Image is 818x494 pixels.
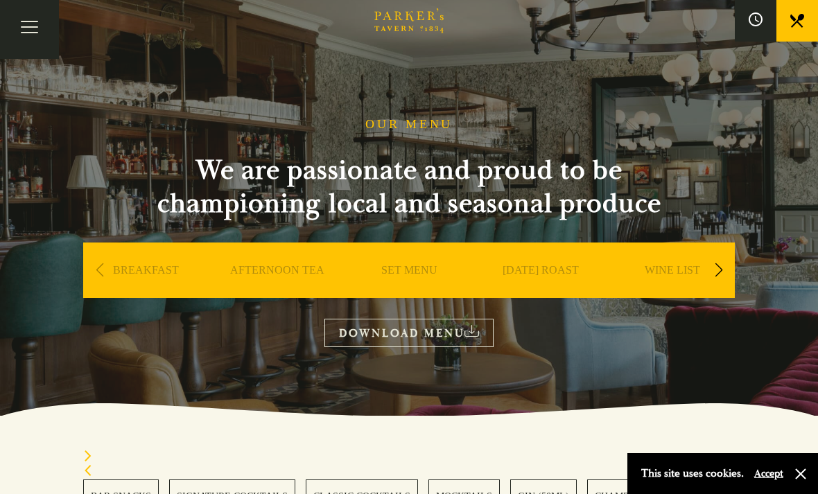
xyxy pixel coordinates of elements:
h2: We are passionate and proud to be championing local and seasonal produce [132,154,686,220]
a: [DATE] ROAST [503,263,579,319]
a: SET MENU [381,263,437,319]
h1: OUR MENU [365,117,453,132]
div: Next slide [709,255,728,285]
div: 3 / 9 [347,242,471,339]
a: AFTERNOON TEA [230,263,324,319]
div: 5 / 9 [610,242,735,339]
div: Previous slide [83,465,735,479]
div: 2 / 9 [215,242,340,339]
a: BREAKFAST [113,263,179,319]
a: DOWNLOAD MENU [324,319,494,347]
a: WINE LIST [645,263,700,319]
p: This site uses cookies. [641,464,744,484]
div: Previous slide [90,255,109,285]
div: 4 / 9 [478,242,603,339]
button: Close and accept [794,467,808,481]
button: Accept [754,467,783,480]
div: 1 / 9 [83,242,208,339]
div: Next slide [83,450,735,465]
